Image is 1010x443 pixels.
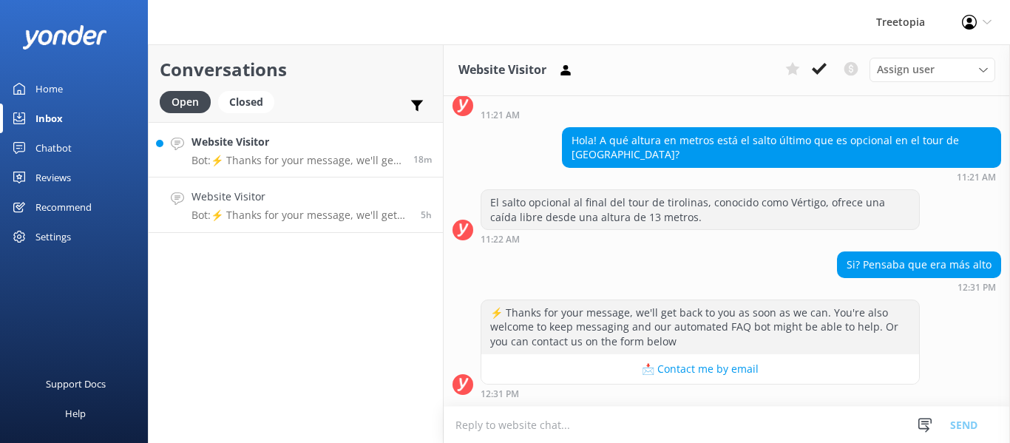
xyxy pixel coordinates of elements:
[35,163,71,192] div: Reviews
[837,282,1001,292] div: Oct 08 2025 12:31pm (UTC -06:00) America/Mexico_City
[562,172,1001,182] div: Oct 08 2025 11:21am (UTC -06:00) America/Mexico_City
[46,369,106,399] div: Support Docs
[458,61,546,80] h3: Website Visitor
[192,154,402,167] p: Bot: ⚡ Thanks for your message, we'll get back to you as soon as we can. You're also welcome to k...
[563,128,1000,167] div: Hola! A qué altura en metros está el salto último que es opcional en el tour de [GEOGRAPHIC_DATA]?
[192,209,410,222] p: Bot: ⚡ Thanks for your message, we'll get back to you as soon as we can. You're also welcome to k...
[192,134,402,150] h4: Website Visitor
[838,252,1000,277] div: Si? Pensaba que era más alto
[160,91,211,113] div: Open
[149,122,443,177] a: Website VisitorBot:⚡ Thanks for your message, we'll get back to you as soon as we can. You're als...
[149,177,443,233] a: Website VisitorBot:⚡ Thanks for your message, we'll get back to you as soon as we can. You're als...
[218,91,274,113] div: Closed
[877,61,935,78] span: Assign user
[481,111,520,120] strong: 11:21 AM
[35,222,71,251] div: Settings
[481,354,919,384] button: 📩 Contact me by email
[481,235,520,244] strong: 11:22 AM
[957,173,996,182] strong: 11:21 AM
[481,234,920,244] div: Oct 08 2025 11:22am (UTC -06:00) America/Mexico_City
[481,300,919,354] div: ⚡ Thanks for your message, we'll get back to you as soon as we can. You're also welcome to keep m...
[192,189,410,205] h4: Website Visitor
[958,283,996,292] strong: 12:31 PM
[35,104,63,133] div: Inbox
[870,58,995,81] div: Assign User
[218,93,282,109] a: Closed
[481,390,519,399] strong: 12:31 PM
[22,25,107,50] img: yonder-white-logo.png
[421,209,432,221] span: Oct 08 2025 12:31pm (UTC -06:00) America/Mexico_City
[481,109,920,120] div: Oct 08 2025 11:21am (UTC -06:00) America/Mexico_City
[160,93,218,109] a: Open
[35,192,92,222] div: Recommend
[35,74,63,104] div: Home
[65,399,86,428] div: Help
[35,133,72,163] div: Chatbot
[481,388,920,399] div: Oct 08 2025 12:31pm (UTC -06:00) America/Mexico_City
[413,153,432,166] span: Oct 08 2025 05:29pm (UTC -06:00) America/Mexico_City
[481,190,919,229] div: El salto opcional al final del tour de tirolinas, conocido como Vértigo, ofrece una caída libre d...
[160,55,432,84] h2: Conversations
